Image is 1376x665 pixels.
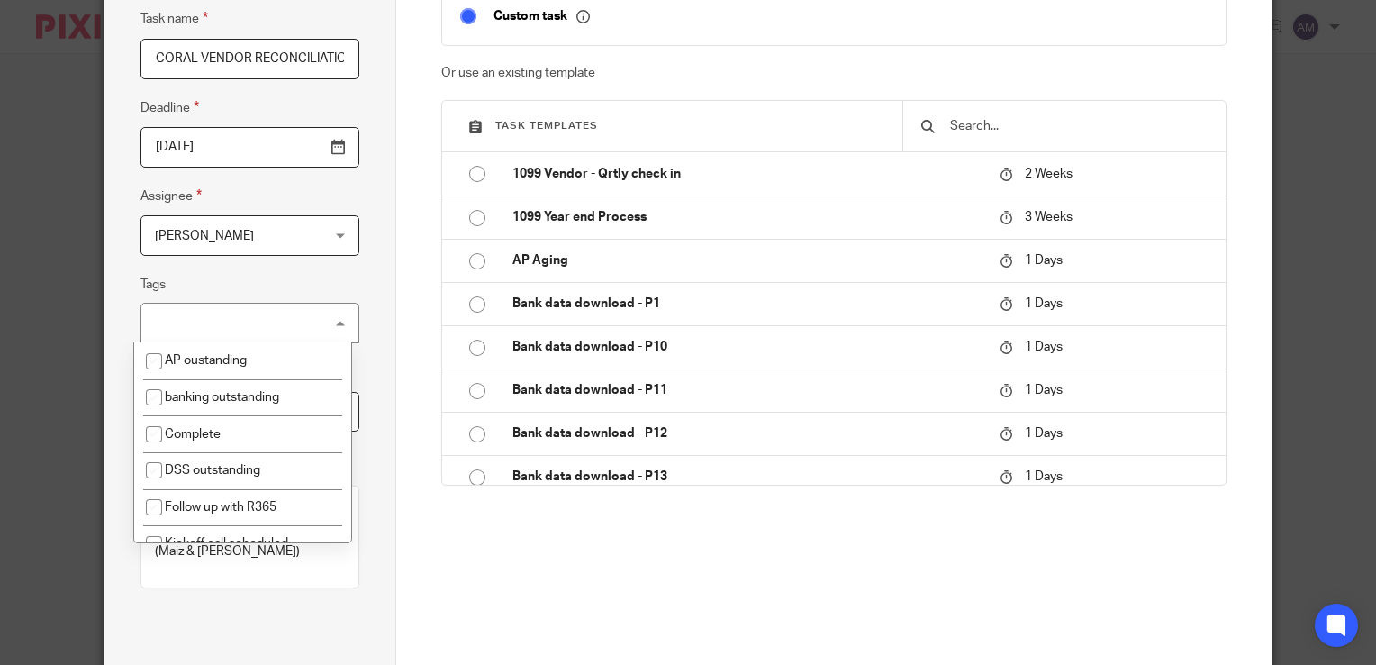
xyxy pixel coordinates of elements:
[512,468,982,486] p: Bank data download - P13
[165,354,247,367] span: AP oustanding
[512,295,982,313] p: Bank data download - P1
[512,208,982,226] p: 1099 Year end Process
[495,121,598,131] span: Task templates
[1025,384,1063,396] span: 1 Days
[165,464,260,477] span: DSS outstanding
[1025,297,1063,310] span: 1 Days
[1025,427,1063,440] span: 1 Days
[512,338,982,356] p: Bank data download - P10
[140,39,359,79] input: Task name
[165,428,221,441] span: Complete
[1025,341,1063,353] span: 1 Days
[512,251,982,269] p: AP Aging
[140,8,208,29] label: Task name
[512,381,982,399] p: Bank data download - P11
[512,165,982,183] p: 1099 Vendor - Qrtly check in
[1025,470,1063,483] span: 1 Days
[165,391,279,404] span: banking outstanding
[140,127,359,168] input: Use the arrow keys to pick a date
[1025,168,1073,180] span: 2 Weeks
[441,64,1227,82] p: Or use an existing template
[165,537,288,550] span: Kickoff call scheduled
[140,276,166,294] label: Tags
[165,501,276,514] span: Follow up with R365
[1025,211,1073,223] span: 3 Weeks
[493,8,590,24] p: Custom task
[948,116,1208,136] input: Search...
[155,230,254,242] span: [PERSON_NAME]
[140,97,199,118] label: Deadline
[140,186,202,206] label: Assignee
[1025,254,1063,267] span: 1 Days
[512,424,982,442] p: Bank data download - P12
